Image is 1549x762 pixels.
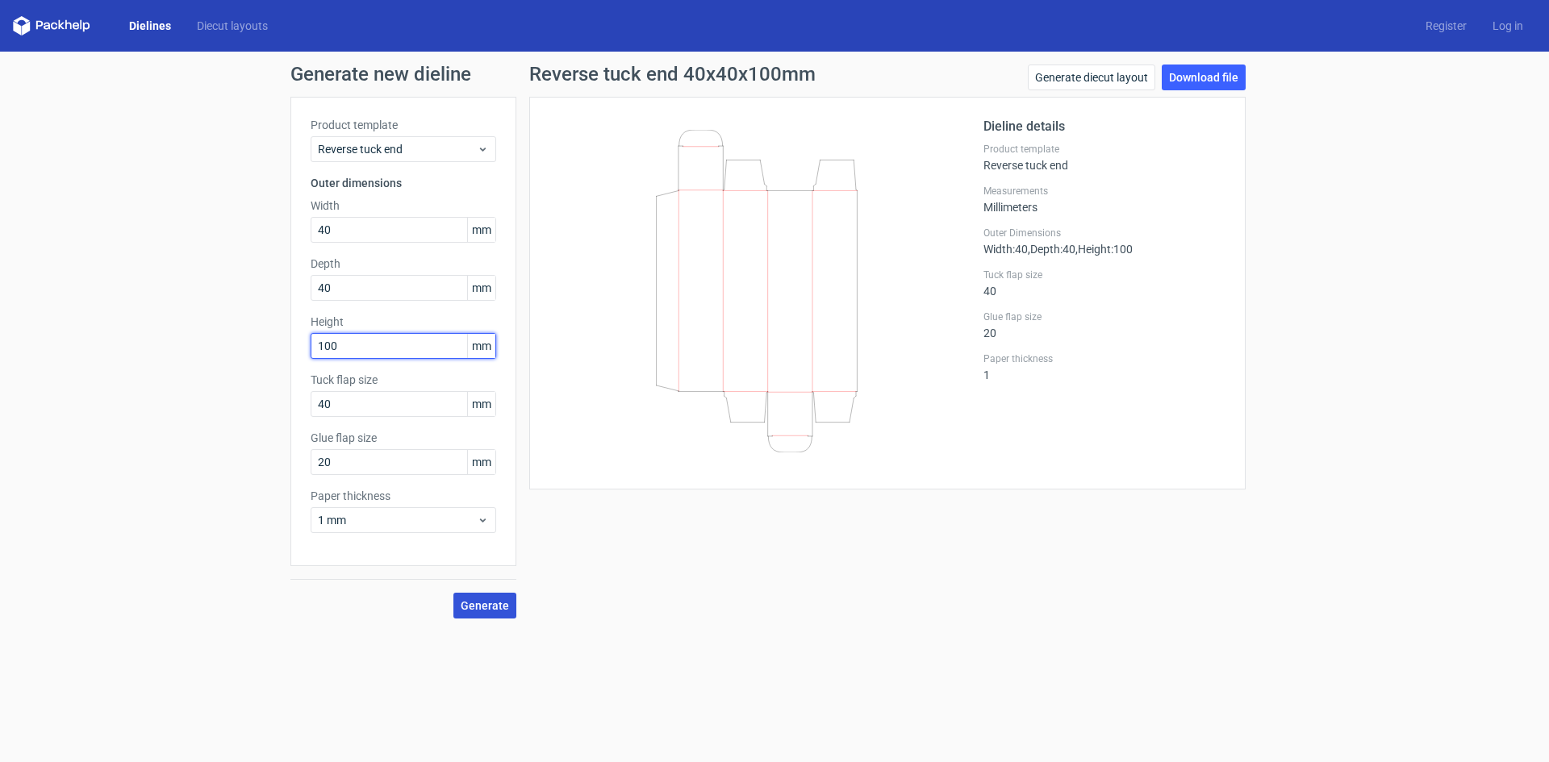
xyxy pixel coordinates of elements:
[983,185,1225,214] div: Millimeters
[311,488,496,504] label: Paper thickness
[1028,243,1075,256] span: , Depth : 40
[116,18,184,34] a: Dielines
[311,198,496,214] label: Width
[983,310,1225,323] label: Glue flap size
[1162,65,1246,90] a: Download file
[467,218,495,242] span: mm
[467,392,495,416] span: mm
[311,117,496,133] label: Product template
[983,310,1225,339] div: 20
[461,600,509,611] span: Generate
[529,65,816,84] h1: Reverse tuck end 40x40x100mm
[1028,65,1155,90] a: Generate diecut layout
[311,430,496,446] label: Glue flap size
[467,450,495,474] span: mm
[311,256,496,272] label: Depth
[311,372,496,388] label: Tuck flap size
[453,593,516,618] button: Generate
[318,141,477,157] span: Reverse tuck end
[983,269,1225,298] div: 40
[983,243,1028,256] span: Width : 40
[311,175,496,191] h3: Outer dimensions
[983,269,1225,281] label: Tuck flap size
[983,227,1225,239] label: Outer Dimensions
[983,352,1225,381] div: 1
[1075,243,1133,256] span: , Height : 100
[983,143,1225,156] label: Product template
[467,334,495,358] span: mm
[311,314,496,330] label: Height
[983,185,1225,198] label: Measurements
[290,65,1259,84] h1: Generate new dieline
[983,352,1225,365] label: Paper thickness
[467,276,495,300] span: mm
[318,512,477,528] span: 1 mm
[983,143,1225,172] div: Reverse tuck end
[1413,18,1480,34] a: Register
[983,117,1225,136] h2: Dieline details
[184,18,281,34] a: Diecut layouts
[1480,18,1536,34] a: Log in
